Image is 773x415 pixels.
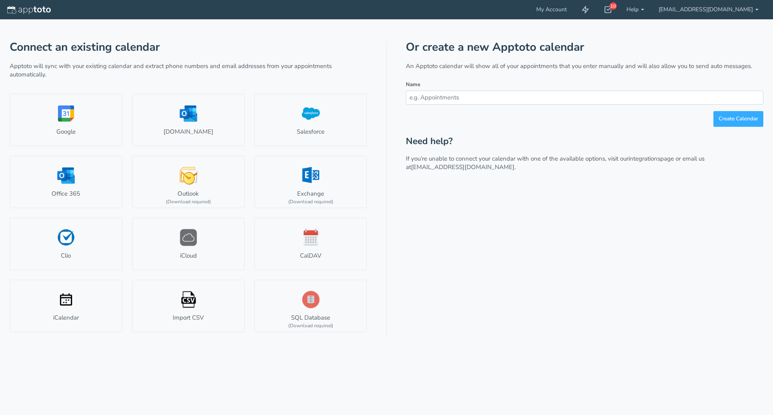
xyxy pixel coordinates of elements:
[406,136,763,147] h2: Need help?
[411,163,516,171] a: [EMAIL_ADDRESS][DOMAIN_NAME].
[254,156,367,208] a: Exchange
[254,280,367,332] a: SQL Database
[10,41,367,54] h1: Connect an existing calendar
[7,6,51,14] img: logo-apptoto--white.svg
[132,156,245,208] a: Outlook
[406,91,763,105] input: e.g. Appointments
[132,94,245,146] a: [DOMAIN_NAME]
[713,111,763,127] button: Create Calendar
[10,156,122,208] a: Office 365
[406,81,420,89] label: Name
[406,155,763,172] p: If you’re unable to connect your calendar with one of the available options, visit our page or em...
[10,94,122,146] a: Google
[288,322,333,329] div: (Download required)
[254,94,367,146] a: Salesforce
[132,218,245,270] a: iCloud
[10,218,122,270] a: Clio
[610,2,617,10] div: 10
[628,155,660,163] a: integrations
[288,198,333,205] div: (Download required)
[406,41,763,54] h1: Or create a new Apptoto calendar
[166,198,211,205] div: (Download required)
[406,62,763,70] p: An Apptoto calendar will show all of your appointments that you enter manually and will also allo...
[10,280,122,332] a: iCalendar
[254,218,367,270] a: CalDAV
[132,280,245,332] a: Import CSV
[10,62,367,79] p: Apptoto will sync with your existing calendar and extract phone numbers and email addresses from ...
